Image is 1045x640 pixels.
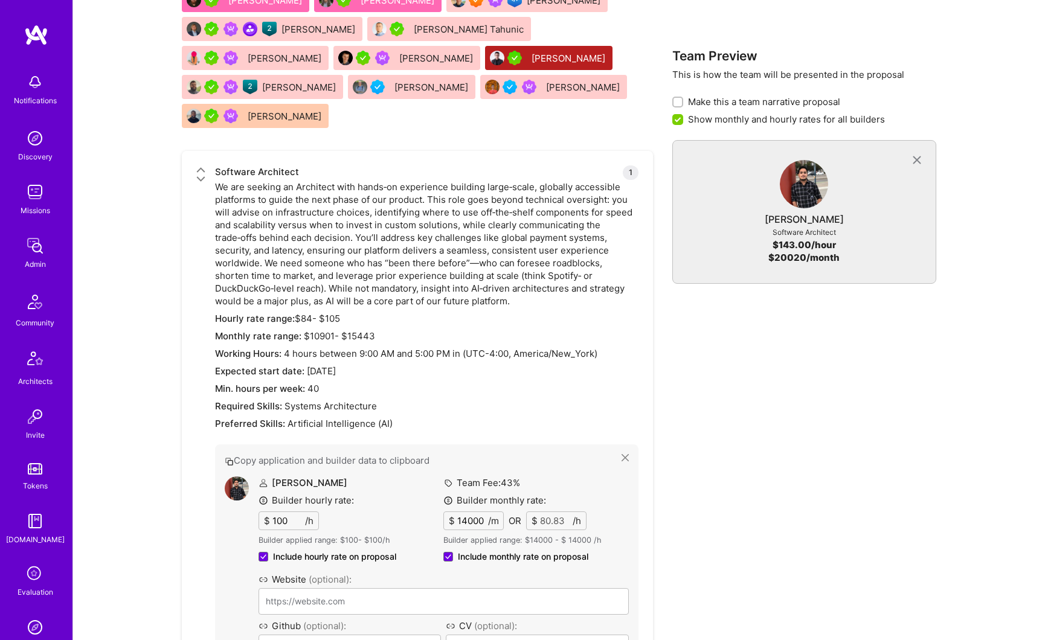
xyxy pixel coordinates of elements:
[215,418,285,429] span: Preferred Skills:
[187,80,201,94] img: User Avatar
[215,330,638,342] div: $ 10901 - $ 15443
[21,346,50,375] img: Architects
[23,405,47,429] img: Invite
[204,22,219,36] img: A.Teamer in Residence
[546,81,622,94] div: [PERSON_NAME]
[399,52,475,65] div: [PERSON_NAME]
[14,94,57,107] div: Notifications
[243,22,257,36] img: Community leader
[375,51,390,65] img: Been on Mission
[16,316,54,329] div: Community
[765,213,844,226] div: [PERSON_NAME]
[23,509,47,533] img: guide book
[215,330,304,342] span: Monthly rate range:
[262,81,338,94] div: [PERSON_NAME]
[204,51,219,65] img: A.Teamer in Residence
[187,109,201,123] img: User Avatar
[24,24,48,46] img: logo
[372,22,387,36] img: User Avatar
[780,160,828,213] a: User Avatar
[443,535,628,546] p: Builder applied range: $ 14000 - $ 14000 /h
[503,80,517,94] img: Vetted A.Teamer
[215,348,281,359] span: Working Hours:
[532,514,538,527] span: $
[414,23,526,36] div: [PERSON_NAME] Tahunic
[538,512,573,530] input: XX
[187,51,201,65] img: User Avatar
[215,382,638,395] div: 40
[622,454,629,461] i: icon Close
[196,165,205,174] i: icon ArrowDown
[338,51,353,65] img: User Avatar
[215,383,305,394] span: Min. hours per week:
[688,113,885,126] span: Show monthly and hourly rates for all builders
[23,234,47,258] img: admin teamwork
[455,512,488,530] input: XX
[446,619,628,632] label: CV
[23,126,47,150] img: discovery
[23,615,47,639] img: Admin Search
[223,51,238,65] img: Been on Mission
[225,457,234,466] i: icon Copy
[215,365,304,377] span: Expected start date:
[215,312,638,325] div: $ 84 - $ 105
[25,258,46,270] div: Admin
[768,251,840,264] div: $ 20020 /month
[443,476,520,489] label: Team Fee: 43 %
[223,22,238,36] img: Been on Mission
[303,620,346,632] span: (optional):
[21,287,50,316] img: Community
[225,454,622,467] button: Copy application and builder data to clipboard
[773,226,836,238] div: Software Architect
[773,238,836,251] div: $ 143.00 /hour
[215,417,638,430] div: Artificial Intelligence (AI)
[223,109,238,123] img: Been on Mission
[507,51,522,65] img: A.Teamer in Residence
[353,80,367,94] img: User Avatar
[370,80,385,94] img: Vetted A.Teamer
[394,81,471,94] div: [PERSON_NAME]
[281,23,358,36] div: [PERSON_NAME]
[522,80,536,94] img: Been on Mission
[356,51,370,65] img: A.Teamer in Residence
[270,512,305,530] input: XX
[259,573,629,586] label: Website
[259,494,354,507] label: Builder hourly rate:
[215,347,638,360] div: 4 hours between in (UTC -4:00 , America/New_York )
[910,153,924,167] i: icon CloseGray
[248,52,324,65] div: [PERSON_NAME]
[26,429,45,441] div: Invite
[488,514,499,527] span: /m
[187,22,201,36] img: User Avatar
[215,165,638,178] div: Software Architect
[6,533,65,546] div: [DOMAIN_NAME]
[223,80,238,94] img: Been on Mission
[688,95,840,108] span: Make this a team narrative proposal
[485,80,500,94] img: User Avatar
[225,476,249,501] img: User Avatar
[215,400,282,412] span: Required Skills:
[259,535,396,546] p: Builder applied range: $ 100 - $ 100 /h
[204,80,219,94] img: A.Teamer in Residence
[273,551,396,563] span: Include hourly rate on proposal
[18,150,53,163] div: Discovery
[23,70,47,94] img: bell
[672,68,936,81] p: This is how the team will be presented in the proposal
[204,109,219,123] img: A.Teamer in Residence
[672,48,936,63] h3: Team Preview
[248,110,324,123] div: [PERSON_NAME]
[449,514,455,527] span: $
[490,51,504,65] img: User Avatar
[532,52,608,65] div: [PERSON_NAME]
[23,180,47,204] img: teamwork
[24,563,47,586] i: icon SelectionTeam
[21,204,50,217] div: Missions
[259,477,347,488] label: [PERSON_NAME]
[259,588,629,615] input: https://website.com
[215,313,295,324] span: Hourly rate range:
[509,514,521,527] div: OR
[390,22,404,36] img: A.Teamer in Residence
[196,174,205,184] i: icon ArrowDown
[23,479,48,492] div: Tokens
[780,160,828,208] img: User Avatar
